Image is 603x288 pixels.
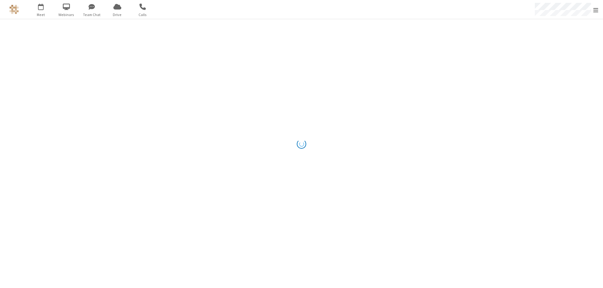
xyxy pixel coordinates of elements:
[29,12,53,18] span: Meet
[80,12,104,18] span: Team Chat
[131,12,155,18] span: Calls
[9,5,19,14] img: QA Selenium DO NOT DELETE OR CHANGE
[55,12,78,18] span: Webinars
[106,12,129,18] span: Drive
